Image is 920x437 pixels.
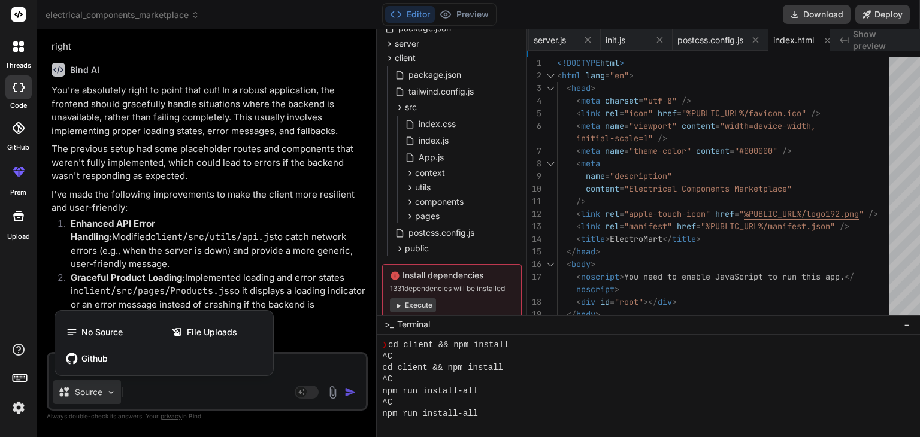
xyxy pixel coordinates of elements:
[5,60,31,71] label: threads
[10,187,26,198] label: prem
[7,232,30,242] label: Upload
[7,142,29,153] label: GitHub
[187,326,237,338] span: File Uploads
[10,101,27,111] label: code
[8,397,29,418] img: settings
[81,353,108,365] span: Github
[81,326,123,338] span: No Source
